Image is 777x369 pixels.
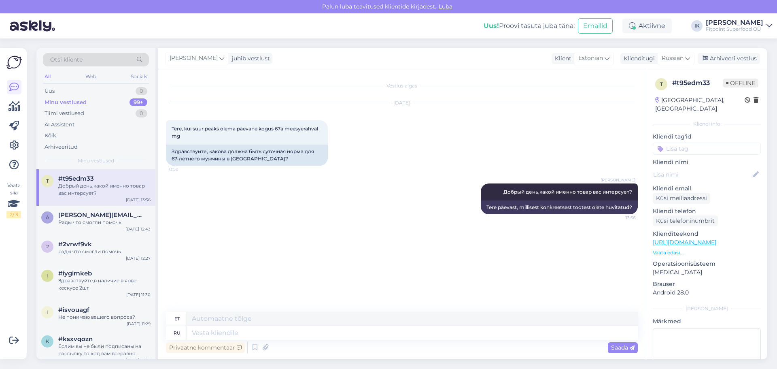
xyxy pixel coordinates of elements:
[46,214,49,220] span: a
[170,54,218,63] span: [PERSON_NAME]
[166,82,638,90] div: Vestlus algas
[653,305,761,312] div: [PERSON_NAME]
[45,143,78,151] div: Arhiveeritud
[58,343,151,357] div: Еслим вы не были подписаны на рассылку,то код вам всеравно придет
[58,219,151,226] div: Рады что смогли помочь
[47,273,48,279] span: i
[653,143,761,155] input: Lisa tag
[166,342,245,353] div: Privaatne kommentaar
[653,207,761,215] p: Kliendi telefon
[691,20,703,32] div: IK
[58,175,94,182] span: #t95edm33
[84,71,98,82] div: Web
[58,314,151,321] div: Не понимаю вашего вопроса?
[58,306,89,314] span: #isvouagf
[653,239,716,246] a: [URL][DOMAIN_NAME]
[481,200,638,214] div: Tere päevast, millisest konkreetsest tootest olete huvitatud?
[653,268,761,277] p: [MEDICAL_DATA]
[45,87,55,95] div: Uus
[653,288,761,297] p: Android 28.0
[58,182,151,197] div: Добрый день,какой именно товар вас интерсует?
[126,255,151,261] div: [DATE] 12:27
[129,98,147,107] div: 99+
[45,121,74,129] div: AI Assistent
[6,211,21,218] div: 2 / 3
[6,182,21,218] div: Vaata siia
[653,215,718,226] div: Küsi telefoninumbrit
[43,71,52,82] div: All
[229,54,270,63] div: juhib vestlust
[126,292,151,298] div: [DATE] 11:30
[45,98,87,107] div: Minu vestlused
[58,270,92,277] span: #iygimkeb
[655,96,745,113] div: [GEOGRAPHIC_DATA], [GEOGRAPHIC_DATA]
[723,79,758,87] span: Offline
[136,87,147,95] div: 0
[653,184,761,193] p: Kliendi email
[601,177,635,183] span: [PERSON_NAME]
[653,132,761,141] p: Kliendi tag'id
[127,321,151,327] div: [DATE] 11:29
[58,241,92,248] span: #2vrwf9vk
[125,357,151,363] div: [DATE] 10:25
[45,132,56,140] div: Kõik
[50,55,83,64] span: Otsi kliente
[662,54,684,63] span: Russian
[706,19,772,32] a: [PERSON_NAME]Fitpoint Superfood OÜ
[706,26,763,32] div: Fitpoint Superfood OÜ
[552,54,571,63] div: Klient
[174,326,180,340] div: ru
[166,99,638,107] div: [DATE]
[166,145,328,166] div: Здравствуйте, какова должна быть суточная норма для 67-летнего мужчины в [GEOGRAPHIC_DATA]?
[653,170,752,179] input: Lisa nimi
[58,277,151,292] div: Здравствуйте,в наличие в ярве кескусе 2шт
[6,55,22,70] img: Askly Logo
[653,193,710,204] div: Küsi meiliaadressi
[58,248,151,255] div: рады что смогли помочь
[46,178,49,184] span: t
[168,166,199,172] span: 13:50
[78,157,114,164] span: Minu vestlused
[698,53,760,64] div: Arhiveeri vestlus
[672,78,723,88] div: # t95edm33
[174,312,180,326] div: et
[706,19,763,26] div: [PERSON_NAME]
[125,226,151,232] div: [DATE] 12:43
[653,317,761,326] p: Märkmed
[136,109,147,117] div: 0
[58,335,93,343] span: #ksxvqozn
[611,344,635,351] span: Saada
[653,260,761,268] p: Operatsioonisüsteem
[653,120,761,128] div: Kliendi info
[58,211,142,219] span: anna.leloo@gmail.com
[47,309,48,315] span: i
[660,81,663,87] span: t
[653,280,761,288] p: Brauser
[620,54,655,63] div: Klienditugi
[578,54,603,63] span: Estonian
[622,19,672,33] div: Aktiivne
[129,71,149,82] div: Socials
[484,22,499,30] b: Uus!
[46,243,49,250] span: 2
[172,126,319,139] span: Tere, kui suur peaks olema päevane kogus 67a meesyerahval mg
[484,21,575,31] div: Proovi tasuta juba täna:
[45,109,84,117] div: Tiimi vestlused
[578,18,613,34] button: Emailid
[653,230,761,238] p: Klienditeekond
[653,249,761,256] p: Vaata edasi ...
[653,158,761,166] p: Kliendi nimi
[436,3,455,10] span: Luba
[503,189,632,195] span: Добрый день,какой именно товар вас интерсует?
[605,215,635,221] span: 13:56
[46,338,49,344] span: k
[126,197,151,203] div: [DATE] 13:56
